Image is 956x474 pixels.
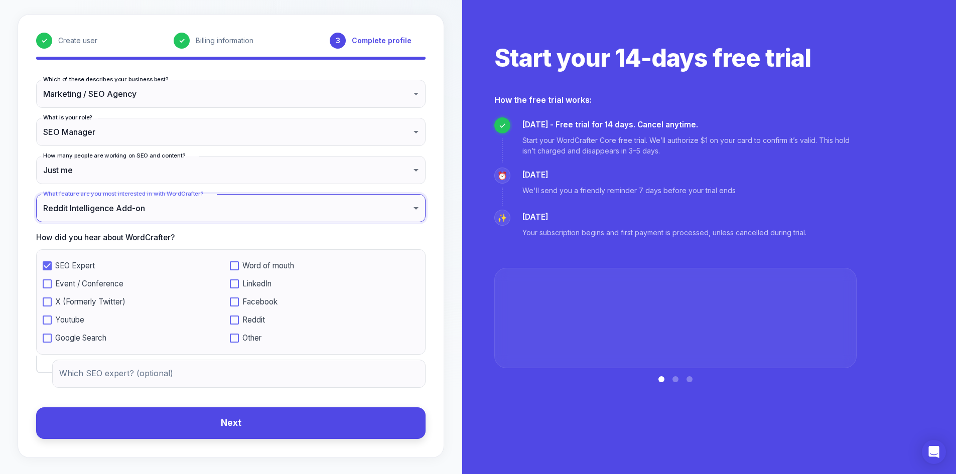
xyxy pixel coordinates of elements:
[522,119,857,131] p: [DATE] - Free trial for 14 days. Cancel anytime.
[43,190,204,198] label: What feature are you most interested in with WordCrafter?
[242,261,294,270] span: Word of mouth
[36,232,426,243] legend: How did you hear about WordCrafter?
[196,35,253,46] p: Billing information
[242,279,271,288] span: LinkedIn
[36,80,426,108] div: Marketing / SEO Agency
[494,168,510,184] div: ⏰
[55,315,84,325] span: Youtube
[494,117,510,133] div: ✓
[242,334,261,343] span: Other
[522,227,806,238] p: Your subscription begins and first payment is processed, unless cancelled during trial.
[36,407,426,439] button: Next
[522,185,736,196] p: We'll send you a friendly reminder 7 days before your trial ends
[43,113,92,121] label: What is your role?
[55,279,123,288] span: Event / Conference
[43,75,169,83] label: Which of these describes your business best?
[174,33,190,49] div: ✓
[522,212,806,223] p: [DATE]
[922,440,946,464] div: Open Intercom Messenger
[352,35,412,46] p: Complete profile
[330,33,346,49] div: 3
[494,94,857,105] h2: How the free trial works:
[242,297,278,306] span: Facebook
[58,35,97,46] p: Create user
[494,210,510,226] div: ✨
[36,194,426,222] div: Reddit Intelligence Add-on
[36,156,426,184] div: Just me
[55,334,106,343] span: Google Search
[242,315,265,325] span: Reddit
[522,170,736,181] p: [DATE]
[36,33,52,49] div: ✓
[494,43,857,74] h2: Start your 14-days free trial
[55,261,95,270] span: SEO Expert
[55,297,125,306] span: X (Formerly Twitter)
[43,151,186,160] label: How many people are working on SEO and content?
[522,135,857,156] p: Start your WordCrafter Core free trial. We’ll authorize $1 on your card to confirm it’s valid. Th...
[36,118,426,146] div: SEO Manager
